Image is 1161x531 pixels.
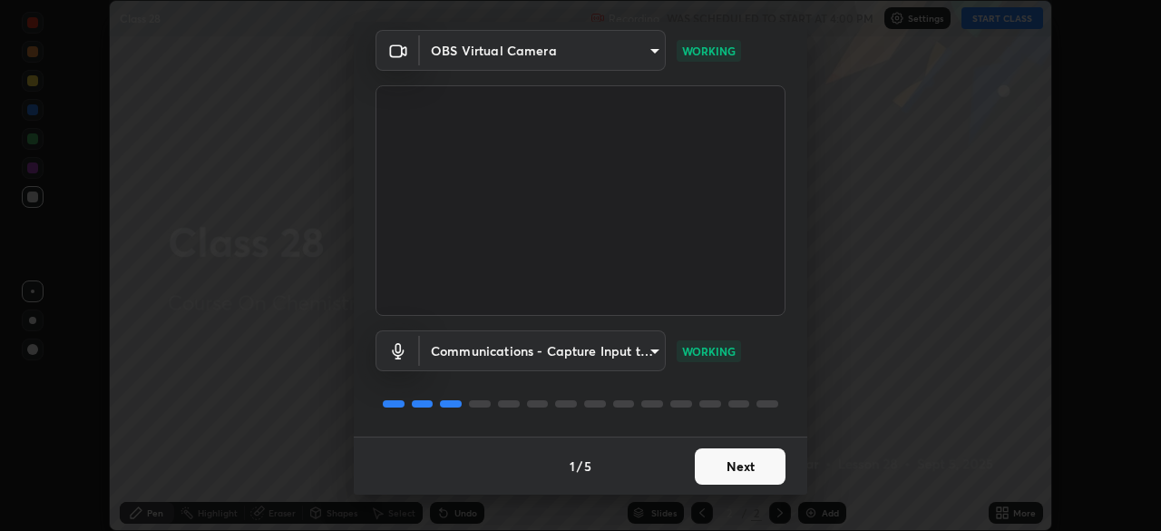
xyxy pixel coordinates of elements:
div: OBS Virtual Camera [420,330,666,371]
h4: 1 [570,457,575,476]
p: WORKING [682,43,736,59]
h4: / [577,457,582,476]
h4: 5 [584,457,591,476]
p: WORKING [682,343,736,359]
button: Next [695,448,785,485]
div: OBS Virtual Camera [420,30,666,71]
